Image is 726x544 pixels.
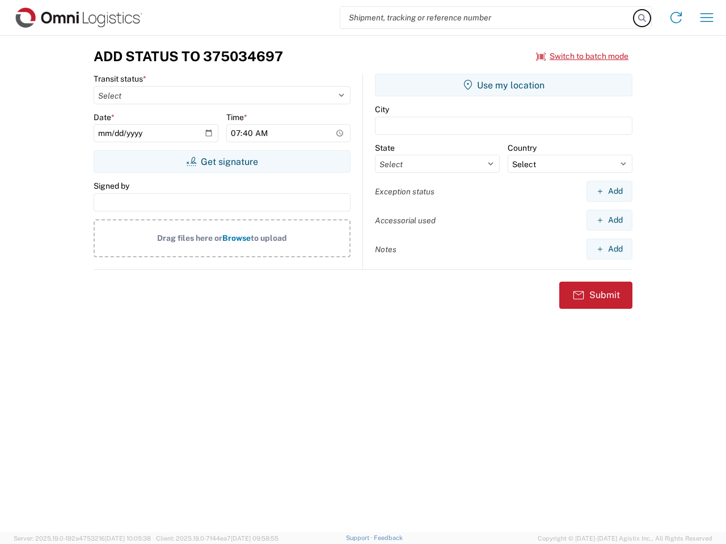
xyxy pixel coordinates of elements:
[251,233,287,243] span: to upload
[105,535,151,542] span: [DATE] 10:05:38
[559,282,632,309] button: Submit
[226,112,247,122] label: Time
[586,181,632,202] button: Add
[538,533,712,543] span: Copyright © [DATE]-[DATE] Agistix Inc., All Rights Reserved
[94,181,129,191] label: Signed by
[375,104,389,114] label: City
[374,534,403,541] a: Feedback
[586,239,632,260] button: Add
[375,186,434,197] label: Exception status
[346,534,374,541] a: Support
[94,112,115,122] label: Date
[14,535,151,542] span: Server: 2025.19.0-192a4753216
[586,210,632,231] button: Add
[157,233,222,243] span: Drag files here or
[375,143,395,153] label: State
[375,74,632,96] button: Use my location
[375,244,396,254] label: Notes
[156,535,278,542] span: Client: 2025.19.0-7f44ea7
[231,535,278,542] span: [DATE] 09:58:55
[536,47,628,66] button: Switch to batch mode
[94,48,283,65] h3: Add Status to 375034697
[94,74,146,84] label: Transit status
[94,150,351,173] button: Get signature
[508,143,537,153] label: Country
[340,7,634,28] input: Shipment, tracking or reference number
[222,233,251,243] span: Browse
[375,215,436,226] label: Accessorial used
